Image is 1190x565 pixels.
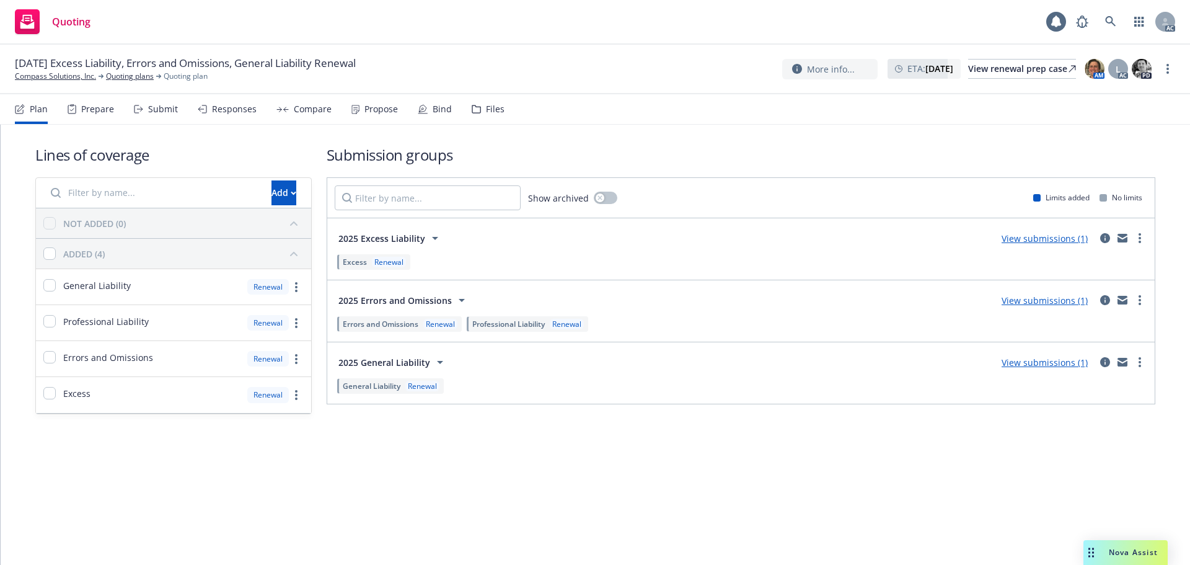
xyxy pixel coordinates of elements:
span: Errors and Omissions [343,319,418,329]
span: 2025 Errors and Omissions [338,294,452,307]
span: L [1116,63,1121,76]
input: Filter by name... [335,185,521,210]
a: more [289,388,304,403]
div: Limits added [1033,192,1090,203]
span: Quoting plan [164,71,208,82]
a: View submissions (1) [1002,357,1088,368]
span: 2025 Excess Liability [338,232,425,245]
div: Plan [30,104,48,114]
div: Propose [364,104,398,114]
a: more [1132,231,1147,246]
div: Add [271,181,296,205]
button: Add [271,180,296,205]
span: Professional Liability [63,315,149,328]
a: mail [1115,355,1130,370]
div: Renewal [550,319,584,329]
span: Excess [343,257,367,267]
img: photo [1085,59,1104,79]
a: mail [1115,231,1130,246]
input: Filter by name... [43,180,264,205]
div: Drag to move [1083,540,1099,565]
strong: [DATE] [925,63,953,74]
a: more [289,316,304,331]
button: 2025 General Liability [335,350,451,375]
div: ADDED (4) [63,247,105,260]
button: NOT ADDED (0) [63,213,304,233]
a: more [289,352,304,367]
button: More info... [782,59,878,79]
span: General Liability [343,381,400,391]
div: View renewal prep case [968,60,1076,78]
a: View submissions (1) [1002,233,1088,244]
div: Renewal [247,351,289,367]
img: photo [1132,59,1152,79]
div: Renewal [423,319,457,329]
button: Nova Assist [1083,540,1168,565]
span: Show archived [528,192,589,205]
a: View renewal prep case [968,59,1076,79]
a: Quoting plans [106,71,154,82]
span: ETA : [907,62,953,75]
div: No limits [1100,192,1142,203]
div: Renewal [247,279,289,295]
div: Compare [294,104,332,114]
div: Renewal [372,257,406,267]
a: circleInformation [1098,231,1113,246]
a: Compass Solutions, Inc. [15,71,96,82]
span: [DATE] Excess Liability, Errors and Omissions, General Liability Renewal [15,56,356,71]
h1: Lines of coverage [35,145,312,165]
button: ADDED (4) [63,244,304,264]
button: 2025 Excess Liability [335,226,446,251]
a: more [289,280,304,295]
div: Prepare [81,104,114,114]
span: 2025 General Liability [338,356,430,369]
div: Renewal [247,315,289,331]
span: Errors and Omissions [63,351,153,364]
div: Submit [148,104,178,114]
h1: Submission groups [327,145,1155,165]
div: Bind [433,104,452,114]
span: General Liability [63,279,131,292]
div: NOT ADDED (0) [63,217,126,230]
a: Search [1098,9,1123,34]
span: More info... [807,63,855,76]
a: Switch app [1127,9,1152,34]
a: View submissions (1) [1002,295,1088,306]
a: more [1132,355,1147,370]
a: more [1160,61,1175,76]
div: Renewal [405,381,439,391]
span: Excess [63,387,90,400]
a: mail [1115,293,1130,308]
span: Quoting [52,17,90,27]
a: Report a Bug [1070,9,1095,34]
span: Professional Liability [472,319,545,329]
span: Nova Assist [1109,547,1158,558]
a: Quoting [10,4,95,39]
button: 2025 Errors and Omissions [335,288,473,313]
a: circleInformation [1098,355,1113,370]
a: circleInformation [1098,293,1113,308]
div: Renewal [247,387,289,403]
a: more [1132,293,1147,308]
div: Responses [212,104,257,114]
div: Files [486,104,505,114]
